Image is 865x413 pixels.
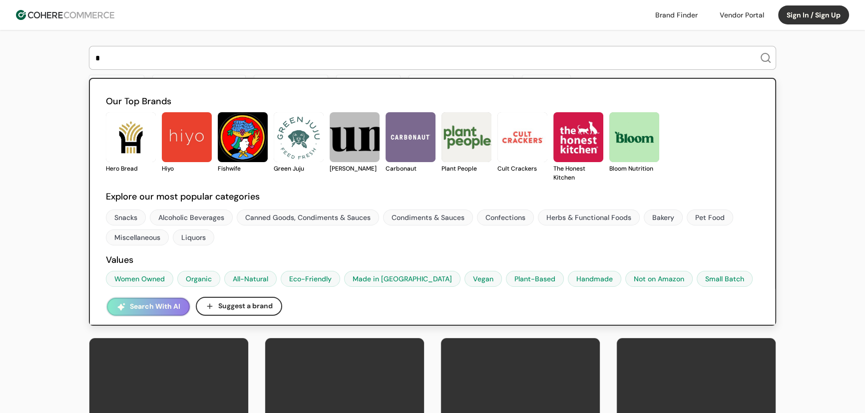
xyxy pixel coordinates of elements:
div: Women Owned [114,274,165,284]
a: Confections [477,209,534,225]
div: Pet Food [695,212,725,223]
a: All-Natural [224,271,277,287]
a: Organic [177,271,220,287]
div: Condiments & Sauces [392,212,464,223]
a: Pet Food [687,209,733,225]
button: Suggest a brand [196,297,282,316]
div: All-Natural [233,274,268,284]
div: Bakery [652,212,674,223]
a: Handmade [568,271,621,287]
a: Snacks [106,209,146,225]
div: Canned Goods, Condiments & Sauces [245,212,371,223]
div: Confections [485,212,525,223]
a: Condiments & Sauces [383,209,473,225]
a: Made in [GEOGRAPHIC_DATA] [344,271,460,287]
a: Miscellaneous [106,229,169,245]
div: Not on Amazon [634,274,684,284]
img: Cohere Logo [16,10,114,20]
div: Liquors [181,232,206,243]
h2: Explore our most popular categories [106,190,759,204]
div: Eco-Friendly [289,274,332,284]
button: Search With AI [107,298,190,316]
div: Plant-Based [514,274,555,284]
div: Made in [GEOGRAPHIC_DATA] [353,274,452,284]
div: Handmade [576,274,613,284]
a: Eco-Friendly [281,271,340,287]
a: Bakery [644,209,683,225]
a: Liquors [173,229,214,245]
a: Alcoholic Beverages [150,209,233,225]
button: Sign In / Sign Up [778,5,849,24]
a: Vegan [464,271,502,287]
div: Small Batch [705,274,744,284]
a: Small Batch [697,271,753,287]
h2: Values [106,253,759,267]
div: Herbs & Functional Foods [546,212,631,223]
a: Canned Goods, Condiments & Sauces [237,209,379,225]
a: Women Owned [106,271,173,287]
h2: Our Top Brands [106,95,759,108]
a: Herbs & Functional Foods [538,209,640,225]
div: Miscellaneous [114,232,160,243]
a: Not on Amazon [625,271,693,287]
div: Snacks [114,212,137,223]
div: Vegan [473,274,493,284]
a: Plant-Based [506,271,564,287]
div: Organic [186,274,212,284]
div: Alcoholic Beverages [158,212,224,223]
